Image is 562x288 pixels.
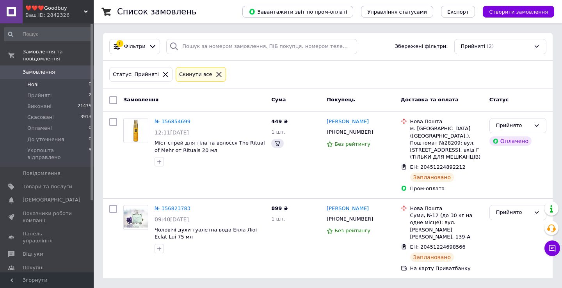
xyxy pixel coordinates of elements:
[123,205,148,230] a: Фото товару
[155,118,190,124] a: № 356854699
[461,43,485,50] span: Прийняті
[23,170,60,177] span: Повідомлення
[25,12,94,19] div: Ваш ID: 2842326
[123,97,158,102] span: Замовлення
[410,185,483,192] div: Пром-оплата
[271,216,285,222] span: 1 шт.
[78,103,91,110] span: 21475
[249,8,347,15] span: Завантажити звіт по пром-оплаті
[117,7,196,16] h1: Список замовлень
[27,92,52,99] span: Прийняті
[489,136,532,146] div: Оплачено
[334,228,370,233] span: Без рейтингу
[4,27,92,41] input: Пошук
[89,125,91,132] span: 0
[27,147,89,161] span: Укрпошта відправлено
[496,122,530,130] div: Прийнято
[327,129,373,135] span: [PHONE_NUMBER]
[155,205,190,211] a: № 356823783
[327,216,373,222] span: [PHONE_NUMBER]
[27,125,52,132] span: Оплачені
[89,81,91,88] span: 0
[410,205,483,212] div: Нова Пошта
[23,230,72,244] span: Панель управління
[89,92,91,99] span: 2
[334,141,370,147] span: Без рейтингу
[361,6,433,18] button: Управління статусами
[23,48,94,62] span: Замовлення та повідомлення
[544,240,560,256] button: Чат з покупцем
[27,81,39,88] span: Нові
[23,196,80,203] span: [DEMOGRAPHIC_DATA]
[441,6,475,18] button: Експорт
[27,136,64,143] span: До уточнения
[23,183,72,190] span: Товари та послуги
[271,97,286,102] span: Cума
[410,173,454,182] div: Заплановано
[487,43,494,49] span: (2)
[155,140,265,153] a: Міст спрей для тіла та волосся The Ritual of Mehr от Rituals 20 мл
[410,164,466,170] span: ЕН: 20451224892212
[155,227,257,240] a: Чоловічі духи туалетна вода Екла Люі Eclat Lui 75 мл
[410,212,483,240] div: Суми, №12 (до 30 кг на одне місце): вул. [PERSON_NAME] [PERSON_NAME], 139-А
[496,208,530,217] div: Прийнято
[410,253,454,262] div: Заплановано
[89,136,91,143] span: 0
[155,129,189,136] span: 12:11[DATE]
[447,9,469,15] span: Експорт
[410,265,483,272] div: На карту Приватбанку
[23,264,44,271] span: Покупці
[166,39,357,54] input: Пошук за номером замовлення, ПІБ покупця, номером телефону, Email, номером накладної
[271,129,285,135] span: 1 шт.
[489,9,548,15] span: Створити замовлення
[124,207,148,227] img: Фото товару
[327,205,369,212] a: [PERSON_NAME]
[327,118,369,125] a: [PERSON_NAME]
[410,118,483,125] div: Нова Пошта
[27,103,52,110] span: Виконані
[25,5,84,12] span: ❤️❤️❤️Goodbuy
[23,210,72,224] span: Показники роботи компанії
[111,71,160,79] div: Статус: Прийняті
[124,118,148,143] img: Фото товару
[80,114,91,121] span: 3913
[23,69,55,76] span: Замовлення
[23,251,43,258] span: Відгуки
[401,97,459,102] span: Доставка та оплата
[116,40,123,47] div: 1
[27,114,54,121] span: Скасовані
[410,125,483,161] div: м. [GEOGRAPHIC_DATA] ([GEOGRAPHIC_DATA].), Поштомат №28209: вул. [STREET_ADDRESS], вхід Г (ТІЛЬКИ...
[489,97,509,102] span: Статус
[155,216,189,223] span: 09:40[DATE]
[271,205,288,211] span: 899 ₴
[483,6,554,18] button: Створити замовлення
[395,43,448,50] span: Збережені фільтри:
[123,118,148,143] a: Фото товару
[367,9,427,15] span: Управління статусами
[89,147,91,161] span: 3
[475,9,554,14] a: Створити замовлення
[271,118,288,124] span: 449 ₴
[178,71,214,79] div: Cкинути все
[327,97,355,102] span: Покупець
[410,244,466,250] span: ЕН: 20451224698566
[124,43,146,50] span: Фільтри
[242,6,353,18] button: Завантажити звіт по пром-оплаті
